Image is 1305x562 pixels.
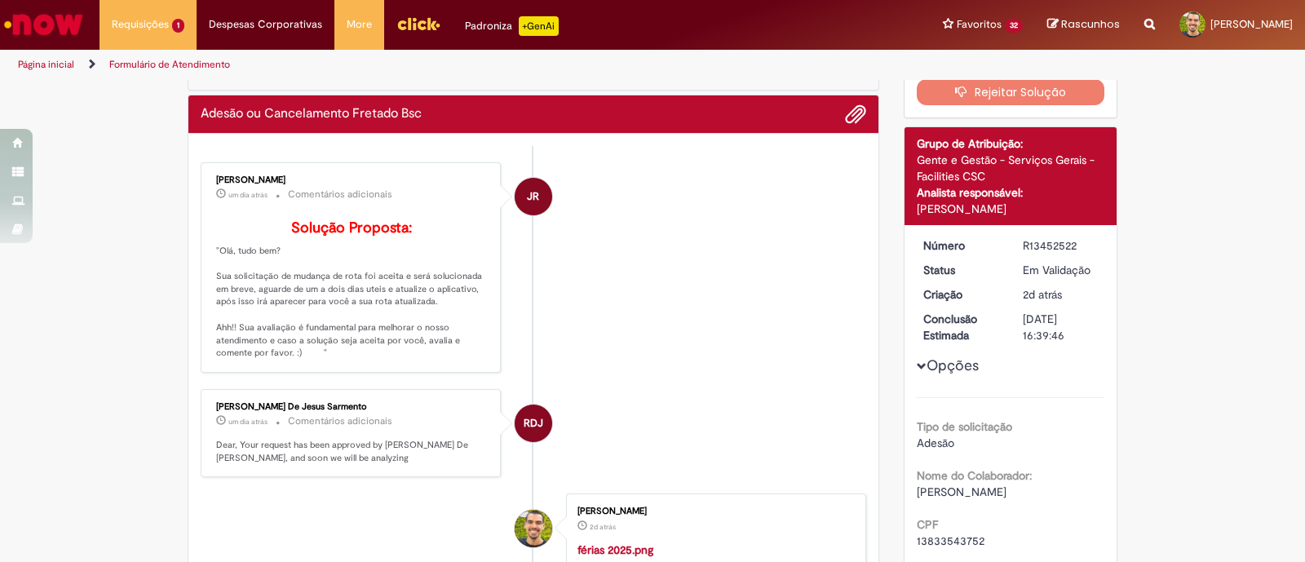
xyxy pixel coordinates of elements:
span: 1 [172,19,184,33]
span: 13833543752 [917,533,984,548]
b: Tipo de solicitação [917,419,1012,434]
div: Analista responsável: [917,184,1105,201]
span: um dia atrás [228,190,268,200]
span: [PERSON_NAME] [917,485,1006,499]
div: R13452522 [1023,237,1099,254]
ul: Trilhas de página [12,50,858,80]
time: 27/08/2025 16:39:46 [228,417,268,427]
dt: Criação [911,286,1011,303]
time: 27/08/2025 13:46:11 [1023,287,1062,302]
div: Em Validação [1023,262,1099,278]
div: Grupo de Atribuição: [917,135,1105,152]
span: [PERSON_NAME] [1210,17,1293,31]
small: Comentários adicionais [288,414,392,428]
span: um dia atrás [228,417,268,427]
time: 27/08/2025 17:49:51 [228,190,268,200]
span: 2d atrás [1023,287,1062,302]
p: +GenAi [519,16,559,36]
span: Adesão [917,436,954,450]
dt: Conclusão Estimada [911,311,1011,343]
span: JR [527,177,539,216]
div: 27/08/2025 13:46:11 [1023,286,1099,303]
a: Página inicial [18,58,74,71]
a: Rascunhos [1047,17,1120,33]
div: [PERSON_NAME] [917,201,1105,217]
span: RDJ [524,404,543,443]
span: Rascunhos [1061,16,1120,32]
a: Formulário de Atendimento [109,58,230,71]
p: Dear, Your request has been approved by [PERSON_NAME] De [PERSON_NAME], and soon we will be analy... [216,439,488,464]
span: 2d atrás [590,522,616,532]
a: férias 2025.png [577,542,653,557]
b: Nome do Colaborador: [917,468,1032,483]
img: ServiceNow [2,8,86,41]
div: [PERSON_NAME] [577,507,849,516]
div: [PERSON_NAME] [216,175,488,185]
p: "Olá, tudo bem? Sua solicitação de mudança de rota foi aceita e será solucionada em breve, aguard... [216,220,488,360]
div: Lucas da Silva Gonçalves [515,510,552,547]
span: Favoritos [957,16,1002,33]
div: Robson De Jesus Sarmento [515,405,552,442]
div: Gente e Gestão - Serviços Gerais - Facilities CSC [917,152,1105,184]
b: CPF [917,517,938,532]
h2: Adesão ou Cancelamento Fretado Bsc Histórico de tíquete [201,107,422,122]
img: click_logo_yellow_360x200.png [396,11,440,36]
dt: Número [911,237,1011,254]
button: Rejeitar Solução [917,79,1105,105]
button: Adicionar anexos [845,104,866,125]
div: [DATE] 16:39:46 [1023,311,1099,343]
span: Requisições [112,16,169,33]
span: Despesas Corporativas [209,16,322,33]
div: Jhully Rodrigues [515,178,552,215]
span: 32 [1005,19,1023,33]
div: [PERSON_NAME] De Jesus Sarmento [216,402,488,412]
span: More [347,16,372,33]
small: Comentários adicionais [288,188,392,201]
dt: Status [911,262,1011,278]
b: Solução Proposta: [291,219,412,237]
time: 27/08/2025 13:45:50 [590,522,616,532]
div: Padroniza [465,16,559,36]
